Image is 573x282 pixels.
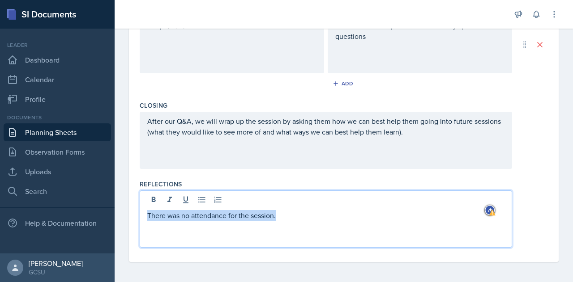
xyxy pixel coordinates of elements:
[140,101,167,110] label: Closing
[4,71,111,88] a: Calendar
[4,163,111,181] a: Uploads
[4,114,111,122] div: Documents
[29,268,83,277] div: GCSU
[4,182,111,200] a: Search
[4,90,111,108] a: Profile
[334,80,354,87] div: Add
[4,143,111,161] a: Observation Forms
[335,20,505,42] p: Q&A over the chapter material and any specific test questions
[147,116,505,137] p: After our Q&A, we will wrap up the session by asking them how we can best help them going into fu...
[4,123,111,141] a: Planning Sheets
[4,41,111,49] div: Leader
[147,210,505,221] p: There was no attendance for the session.
[329,77,359,90] button: Add
[4,51,111,69] a: Dashboard
[140,180,182,189] label: Reflections
[4,214,111,232] div: Help & Documentation
[29,259,83,268] div: [PERSON_NAME]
